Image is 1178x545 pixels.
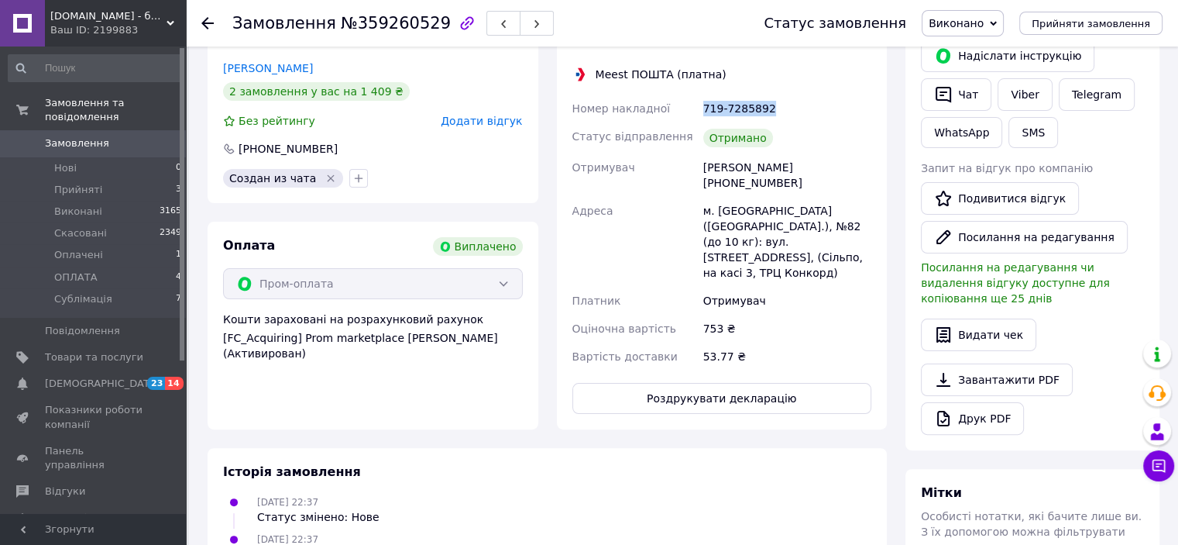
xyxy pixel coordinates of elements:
[8,54,183,82] input: Пошук
[1059,78,1135,111] a: Telegram
[54,271,98,285] span: ОПЛАТА
[45,96,186,124] span: Замовлення та повідомлення
[45,511,87,525] span: Покупці
[921,182,1079,215] a: Подивитися відгук
[160,205,181,219] span: 3165
[998,78,1052,111] a: Viber
[257,509,380,525] div: Статус змінено: Нове
[223,330,523,361] div: [FC_Acquiring] Prom marketplace [PERSON_NAME] (Активирован)
[160,226,181,240] span: 2349
[700,95,874,122] div: 719-7285892
[176,161,181,175] span: 0
[176,183,181,197] span: 3
[54,205,102,219] span: Виконані
[257,497,318,508] span: [DATE] 22:37
[45,403,143,431] span: Показники роботи компанії
[921,117,1002,148] a: WhatsApp
[1032,18,1150,29] span: Прийняти замовлення
[45,377,160,391] span: [DEMOGRAPHIC_DATA]
[921,40,1094,72] button: Надіслати інструкцію
[239,115,315,127] span: Без рейтингу
[54,183,102,197] span: Прийняті
[50,23,186,37] div: Ваш ID: 2199883
[54,161,77,175] span: Нові
[433,237,523,256] div: Виплачено
[764,16,906,31] div: Статус замовлення
[237,141,339,157] div: [PHONE_NUMBER]
[700,287,874,315] div: Отримувач
[921,485,962,500] span: Мітки
[572,161,635,174] span: Отримувач
[592,67,730,82] div: Meest ПОШТА (платна)
[700,315,874,343] div: 753 ₴
[45,350,143,364] span: Товари та послуги
[50,9,167,23] span: wrestling.in.ua - борцівське трико борцівки
[572,205,613,217] span: Адреса
[921,162,1093,174] span: Запит на відгук про компанію
[223,464,361,479] span: Історія замовлення
[441,115,522,127] span: Додати відгук
[1008,117,1058,148] button: SMS
[700,197,874,287] div: м. [GEOGRAPHIC_DATA] ([GEOGRAPHIC_DATA].), №82 (до 10 кг): вул. [STREET_ADDRESS], (Сільпо, на кас...
[703,129,773,147] div: Отримано
[223,62,313,74] a: [PERSON_NAME]
[929,17,984,29] span: Виконано
[921,78,991,111] button: Чат
[700,343,874,371] div: 53.77 ₴
[572,350,678,363] span: Вартість доставки
[572,323,676,335] span: Оціночна вартість
[45,136,109,150] span: Замовлення
[341,14,451,33] span: №359260529
[223,312,523,361] div: Кошти зараховані на розрахунковий рахунок
[54,292,112,306] span: Сублімація
[921,364,1073,396] a: Завантажити PDF
[201,16,214,31] div: Повернутися назад
[232,14,336,33] span: Замовлення
[45,324,120,338] span: Повідомлення
[176,248,181,262] span: 1
[176,271,181,285] span: 4
[700,153,874,197] div: [PERSON_NAME] [PHONE_NUMBER]
[921,319,1036,351] button: Видати чек
[1143,450,1174,481] button: Чат з покупцем
[165,377,183,390] span: 14
[257,534,318,545] span: [DATE] 22:37
[45,444,143,472] span: Панель управління
[147,377,165,390] span: 23
[921,221,1128,254] button: Посилання на редагування
[921,402,1024,435] a: Друк PDF
[54,226,107,240] span: Скасовані
[572,295,621,307] span: Платник
[176,292,181,306] span: 7
[572,130,693,143] span: Статус відправлення
[921,261,1110,305] span: Посилання на редагування чи видалення відгуку доступне для копіювання ще 25 днів
[45,485,85,498] span: Відгуки
[54,248,103,262] span: Оплачені
[1019,12,1163,35] button: Прийняти замовлення
[572,102,671,115] span: Номер накладної
[572,383,872,414] button: Роздрукувати декларацію
[229,172,316,185] span: Создан из чата
[223,82,410,101] div: 2 замовлення у вас на 1 409 ₴
[325,172,337,185] svg: Видалити мітку
[223,238,275,253] span: Оплата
